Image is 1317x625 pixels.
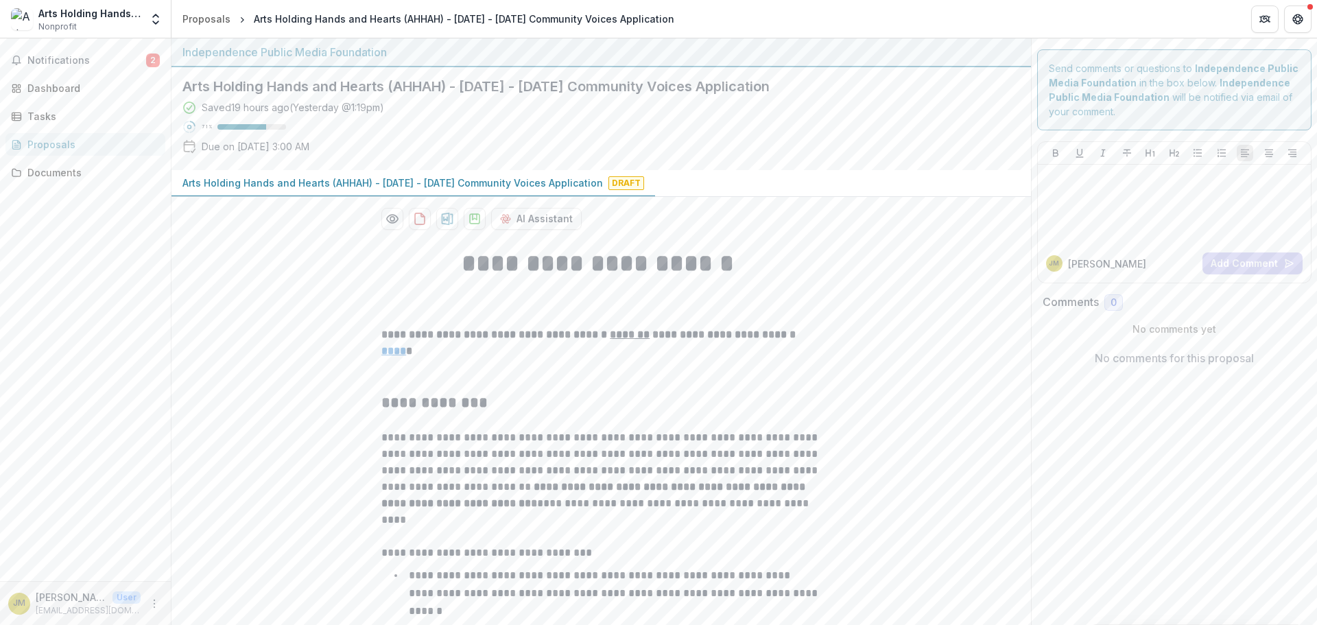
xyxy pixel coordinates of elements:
button: Underline [1071,145,1088,161]
button: Notifications2 [5,49,165,71]
div: Proposals [182,12,230,26]
button: download-proposal [464,208,486,230]
img: Arts Holding Hands and Hearts (AHHAH) [11,8,33,30]
button: Add Comment [1202,252,1303,274]
a: Documents [5,161,165,184]
button: Align Center [1261,145,1277,161]
button: Bold [1047,145,1064,161]
p: [EMAIL_ADDRESS][DOMAIN_NAME] [36,604,141,617]
nav: breadcrumb [177,9,680,29]
button: download-proposal [436,208,458,230]
a: Proposals [177,9,236,29]
span: 0 [1111,297,1117,309]
div: Dashboard [27,81,154,95]
button: AI Assistant [491,208,582,230]
button: Get Help [1284,5,1312,33]
p: Due on [DATE] 3:00 AM [202,139,309,154]
p: 71 % [202,122,212,132]
div: Saved 19 hours ago ( Yesterday @ 1:19pm ) [202,100,384,115]
button: Italicize [1095,145,1111,161]
p: No comments for this proposal [1095,350,1254,366]
div: Independence Public Media Foundation [182,44,1020,60]
button: Preview 405d97d4-51d0-4a27-8ca9-d04b5f924742-0.pdf [381,208,403,230]
p: No comments yet [1043,322,1307,336]
a: Proposals [5,133,165,156]
span: Notifications [27,55,146,67]
div: Jan Michener [13,599,25,608]
span: Draft [608,176,644,190]
h2: Arts Holding Hands and Hearts (AHHAH) - [DATE] - [DATE] Community Voices Application [182,78,998,95]
p: Arts Holding Hands and Hearts (AHHAH) - [DATE] - [DATE] Community Voices Application [182,176,603,190]
button: Align Right [1284,145,1301,161]
button: Strike [1119,145,1135,161]
p: User [112,591,141,604]
p: [PERSON_NAME] [1068,257,1146,271]
button: Bullet List [1189,145,1206,161]
a: Dashboard [5,77,165,99]
div: Tasks [27,109,154,123]
div: Arts Holding Hands and Hearts (AHHAH) [38,6,141,21]
button: More [146,595,163,612]
span: 2 [146,54,160,67]
button: Align Left [1237,145,1253,161]
button: Ordered List [1213,145,1230,161]
div: Send comments or questions to in the box below. will be notified via email of your comment. [1037,49,1312,130]
div: Documents [27,165,154,180]
a: Tasks [5,105,165,128]
button: Heading 2 [1166,145,1183,161]
div: Arts Holding Hands and Hearts (AHHAH) - [DATE] - [DATE] Community Voices Application [254,12,674,26]
h2: Comments [1043,296,1099,309]
button: Heading 1 [1142,145,1159,161]
p: [PERSON_NAME] [36,590,107,604]
div: Proposals [27,137,154,152]
span: Nonprofit [38,21,77,33]
button: Partners [1251,5,1279,33]
div: Jan Michener [1049,260,1059,267]
button: download-proposal [409,208,431,230]
button: Open entity switcher [146,5,165,33]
